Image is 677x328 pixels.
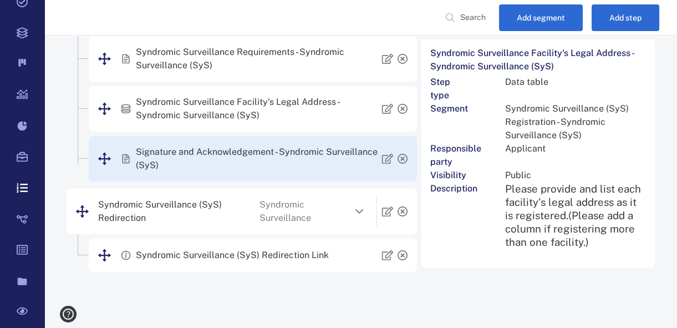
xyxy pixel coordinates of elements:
[505,182,646,249] h3: Please provide and list each facility's legal address as it is registered.(Please add a column if...
[430,169,451,182] p: Visibility
[136,95,381,122] p: Syndromic Surveillance Facility's Legal Address - Syndromic Surveillance (SyS)
[136,46,381,72] p: Syndromic Surveillance Requirements - Syndromic Surveillance (SyS)
[592,4,659,31] button: Add step
[460,12,486,23] p: Search
[430,102,451,115] p: Segment
[98,198,259,225] p: Syndromic Surveillance (SyS) Redirection
[499,4,583,31] button: Add segment
[430,47,646,73] p: Syndromic Surveillance Facility's Legal Address - Syndromic Surveillance (SyS)
[505,142,646,155] p: Applicant
[55,301,81,327] button: help
[136,249,329,262] p: Syndromic Surveillance (SyS) Redirection Link
[505,102,646,142] p: Syndromic Surveillance (SyS) Registration - Syndromic Surveillance (SyS)
[25,8,48,18] span: Help
[430,182,451,195] p: Description
[430,75,451,102] p: Step type
[505,169,646,182] p: Public
[430,142,451,169] p: Responsible party
[505,75,646,89] p: Data table
[259,198,347,225] p: Syndromic Surveillance
[438,4,495,31] button: Search
[136,145,381,172] p: Signature and Acknowledgement - Syndromic Surveillance (SyS)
